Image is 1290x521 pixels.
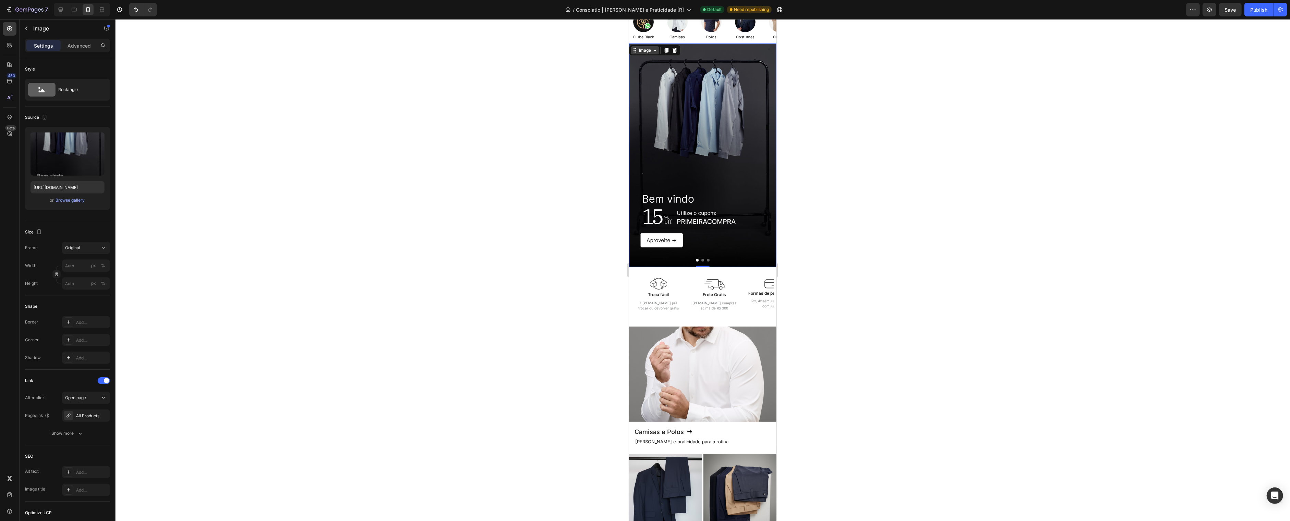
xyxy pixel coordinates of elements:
div: Alt text [25,468,39,474]
button: 7 [3,3,51,16]
button: Save [1219,3,1242,16]
button: Dot [72,240,75,242]
div: Size [25,228,43,237]
p: 7 [45,5,48,14]
div: Image title [25,486,45,492]
div: % [101,280,105,287]
div: All Products [76,413,108,419]
p: Camisas [35,15,62,21]
button: Show more [25,427,110,440]
p: Troca fácil [6,272,52,279]
div: Add... [76,487,108,493]
p: Image [33,24,91,33]
button: Publish [1244,3,1273,16]
button: % [89,262,98,270]
p: Settings [34,42,53,49]
span: Open page [65,395,86,400]
div: 450 [7,73,16,78]
div: Add... [76,319,108,326]
p: Calças [136,15,163,21]
input: px% [62,277,110,290]
div: Page/link [25,412,50,419]
span: Save [1225,7,1236,13]
a: Camisas e Polos [5,408,64,417]
div: Show more [52,430,84,437]
button: Dot [67,240,70,242]
div: px [91,280,96,287]
div: Open Intercom Messenger [1267,487,1283,504]
div: Add... [76,337,108,343]
div: Link [25,378,33,384]
div: Border [25,319,38,325]
img: gempages_453100390343246946-77e26e6f-f8d5-45b7-b16b-8f43deaf2b53.svg [21,259,38,271]
label: Width [25,263,36,269]
p: Costumes [102,15,130,21]
p: Pix, 4x sem juros ou 12x com juros [118,279,164,290]
button: Open page [62,392,110,404]
div: Image [9,28,23,34]
button: Dot [78,240,81,242]
button: px [99,262,107,270]
input: px% [62,259,110,272]
img: preview-image [30,132,105,176]
button: Browse gallery [56,197,85,204]
iframe: Design area [629,19,776,521]
span: or [50,196,54,204]
p: Clube Black [1,15,28,21]
p: 7 [PERSON_NAME] pra trocar ou devolver grátis [6,281,52,292]
input: https://example.com/image.jpg [30,181,105,193]
div: Publish [1250,6,1267,13]
div: Shape [25,303,37,309]
div: After click [25,395,45,401]
div: Style [25,66,35,72]
span: Consolatio | [PERSON_NAME] e Praticidade [R] [576,6,684,13]
span: Need republishing [734,7,769,13]
button: Original [62,242,110,254]
span: Original [65,245,80,251]
img: gempages_453100390343246946-93f8a1ed-719a-4bc1-85b2-d6f03b88c35d.svg [75,260,96,270]
p: Polos [69,15,96,21]
button: px [99,279,107,288]
div: Corner [25,337,39,343]
div: Add... [76,469,108,475]
p: Formas de pagamento [118,271,164,277]
div: Rectangle [58,82,100,98]
label: Height [25,280,38,287]
div: Source [25,113,49,122]
span: Default [707,7,722,13]
div: px [91,263,96,269]
img: gempages_453100390343246946-4f8e3659-87b6-473a-b000-5f89abb63bd8.svg [135,260,147,269]
div: Browse gallery [56,197,85,203]
div: Add... [76,355,108,361]
div: SEO [25,453,33,459]
button: % [89,279,98,288]
div: % [101,263,105,269]
div: Shadow [25,355,41,361]
p: [PERSON_NAME] compras acima de R$ 300 [62,281,108,292]
div: Undo/Redo [129,3,157,16]
p: Camisas e Polos [5,408,55,417]
p: Frete Grátis [62,272,108,279]
div: Optimize LCP [25,510,52,516]
span: / [573,6,575,13]
label: Frame [25,245,38,251]
p: [PERSON_NAME] e praticidade para a rotina [6,419,141,426]
p: Advanced [67,42,91,49]
div: Beta [5,125,16,131]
